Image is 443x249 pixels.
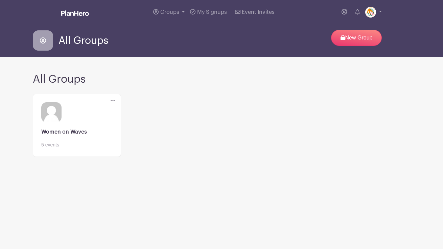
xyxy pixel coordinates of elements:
[160,9,179,15] span: Groups
[33,73,410,86] h2: All Groups
[331,30,382,46] p: New Group
[59,35,108,46] span: All Groups
[197,9,227,15] span: My Signups
[242,9,275,15] span: Event Invites
[365,7,376,18] img: Screenshot%202025-06-15%20at%209.03.41%E2%80%AFPM.png
[61,10,89,16] img: logo_white-6c42ec7e38ccf1d336a20a19083b03d10ae64f83f12c07503d8b9e83406b4c7d.svg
